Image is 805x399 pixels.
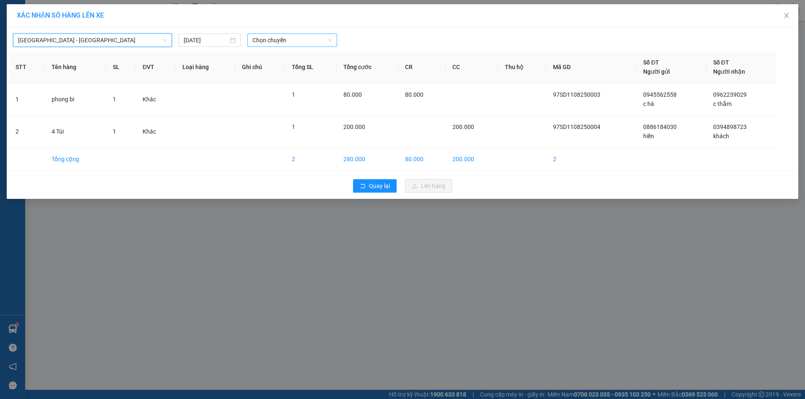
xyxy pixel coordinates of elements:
span: 97SD1108250004 [553,124,600,130]
td: 2 [9,116,45,148]
span: Chuyển phát nhanh: [GEOGRAPHIC_DATA] - [GEOGRAPHIC_DATA] [47,36,120,66]
th: Loại hàng [176,51,235,83]
td: 80.000 [398,148,446,171]
span: Số ĐT [643,59,659,66]
th: Thu hộ [498,51,546,83]
td: 2 [285,148,337,171]
span: 200.000 [343,124,365,130]
span: Người gửi [643,68,670,75]
th: Tổng SL [285,51,337,83]
span: XÁC NHẬN SỐ HÀNG LÊN XE [17,11,104,19]
span: 1 [292,91,295,98]
button: Close [775,4,798,28]
td: phong bi [45,83,106,116]
td: Khác [136,83,176,116]
span: Người nhận [713,68,745,75]
td: Khác [136,116,176,148]
input: 11/08/2025 [184,36,228,45]
span: 1 [113,96,116,103]
th: CR [398,51,446,83]
img: logo [4,33,47,76]
td: Tổng cộng [45,148,106,171]
span: 0886184030 [643,124,677,130]
button: uploadLên hàng [405,179,452,193]
span: Hải Phòng - Hà Nội [18,34,167,46]
td: 1 [9,83,45,116]
span: c hà [643,100,654,107]
strong: CHUYỂN PHÁT NHANH VIP ANH HUY [52,7,115,34]
span: khách [713,133,729,139]
span: 97SD1108250003 [553,91,600,98]
th: Tên hàng [45,51,106,83]
th: SL [106,51,136,83]
th: STT [9,51,45,83]
th: Mã GD [546,51,637,83]
td: 200.000 [446,148,498,171]
span: 0945562558 [643,91,677,98]
span: close [783,12,790,19]
th: Tổng cước [337,51,398,83]
span: 1 [292,124,295,130]
th: CC [446,51,498,83]
button: rollbackQuay lại [353,179,397,193]
td: 280.000 [337,148,398,171]
span: 0962239029 [713,91,747,98]
span: Số ĐT [713,59,729,66]
span: 80.000 [405,91,423,98]
td: 2 [546,148,637,171]
span: 0394898723 [713,124,747,130]
th: ĐVT [136,51,176,83]
span: 1 [113,128,116,135]
span: c thắm [713,100,732,107]
th: Ghi chú [235,51,285,83]
span: 200.000 [452,124,474,130]
span: rollback [360,183,366,190]
td: 4 Túi [45,116,106,148]
span: hiền [643,133,654,139]
span: 80.000 [343,91,362,98]
span: Chọn chuyến [252,34,332,46]
span: Quay lại [369,181,390,190]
